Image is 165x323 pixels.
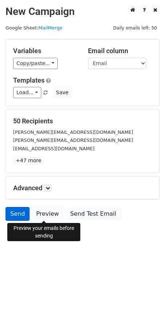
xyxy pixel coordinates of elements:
a: Send [5,207,30,221]
small: [PERSON_NAME][EMAIL_ADDRESS][DOMAIN_NAME] [13,137,133,143]
h5: Advanced [13,184,152,192]
h5: Email column [88,47,152,55]
a: Daily emails left: 50 [111,25,160,31]
a: MailMerge [38,25,62,31]
small: Google Sheet: [5,25,62,31]
a: +47 more [13,156,44,165]
small: [EMAIL_ADDRESS][DOMAIN_NAME] [13,146,95,151]
span: Daily emails left: 50 [111,24,160,32]
iframe: Chat Widget [128,288,165,323]
small: [PERSON_NAME][EMAIL_ADDRESS][DOMAIN_NAME] [13,129,133,135]
a: Load... [13,87,41,98]
button: Save [53,87,72,98]
h5: Variables [13,47,77,55]
a: Preview [31,207,64,221]
h5: 50 Recipients [13,117,152,125]
div: Preview your emails before sending [7,223,80,241]
a: Send Test Email [65,207,121,221]
a: Templates [13,76,45,84]
a: Copy/paste... [13,58,58,69]
h2: New Campaign [5,5,160,18]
